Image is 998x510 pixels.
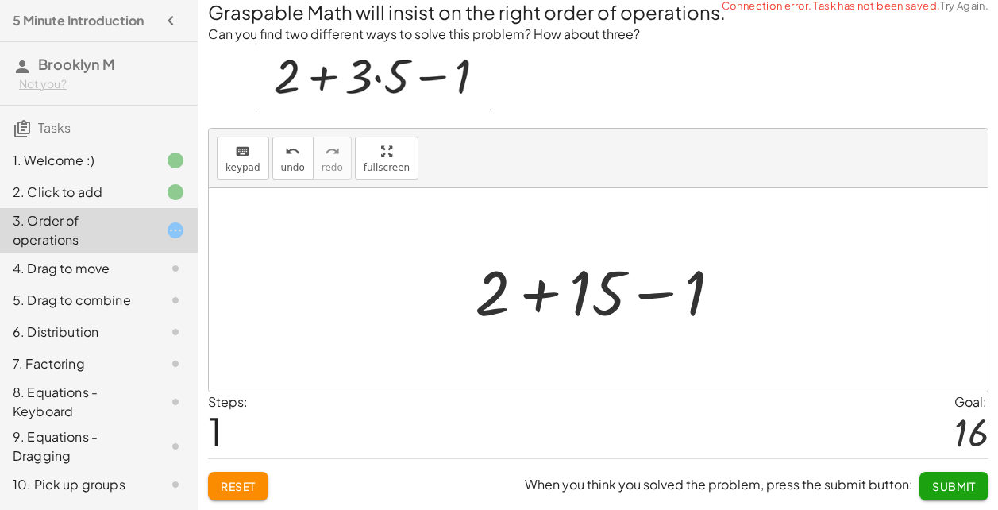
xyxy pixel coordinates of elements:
[166,151,185,170] i: Task finished.
[13,475,141,494] div: 10. Pick up groups
[13,183,141,202] div: 2. Click to add
[208,407,222,455] span: 1
[166,323,185,342] i: Task not started.
[166,475,185,494] i: Task not started.
[225,162,260,173] span: keypad
[13,11,144,30] h4: 5 Minute Introduction
[325,142,340,161] i: redo
[281,162,305,173] span: undo
[313,137,352,180] button: redoredo
[364,162,410,173] span: fullscreen
[285,142,300,161] i: undo
[166,221,185,240] i: Task started.
[166,259,185,278] i: Task not started.
[932,479,976,493] span: Submit
[166,392,185,411] i: Task not started.
[217,137,269,180] button: keyboardkeypad
[19,76,185,92] div: Not you?
[166,354,185,373] i: Task not started.
[355,137,418,180] button: fullscreen
[38,119,71,136] span: Tasks
[525,476,913,493] span: When you think you solved the problem, press the submit button:
[272,137,314,180] button: undoundo
[166,437,185,456] i: Task not started.
[13,211,141,249] div: 3. Order of operations
[919,472,988,500] button: Submit
[13,323,141,342] div: 6. Distribution
[208,393,248,410] label: Steps:
[166,183,185,202] i: Task finished.
[38,55,115,73] span: Brooklyn M
[13,383,141,421] div: 8. Equations - Keyboard
[13,259,141,278] div: 4. Drag to move
[208,472,268,500] button: Reset
[235,142,250,161] i: keyboard
[13,151,141,170] div: 1. Welcome :)
[221,479,256,493] span: Reset
[166,291,185,310] i: Task not started.
[256,44,491,110] img: c98fd760e6ed093c10ccf3c4ca28a3dcde0f4c7a2f3786375f60a510364f4df2.gif
[13,291,141,310] div: 5. Drag to combine
[954,392,988,411] div: Goal:
[13,427,141,466] div: 9. Equations - Dragging
[208,25,988,44] p: Can you find two different ways to solve this problem? How about three?
[13,354,141,373] div: 7. Factoring
[322,162,343,173] span: redo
